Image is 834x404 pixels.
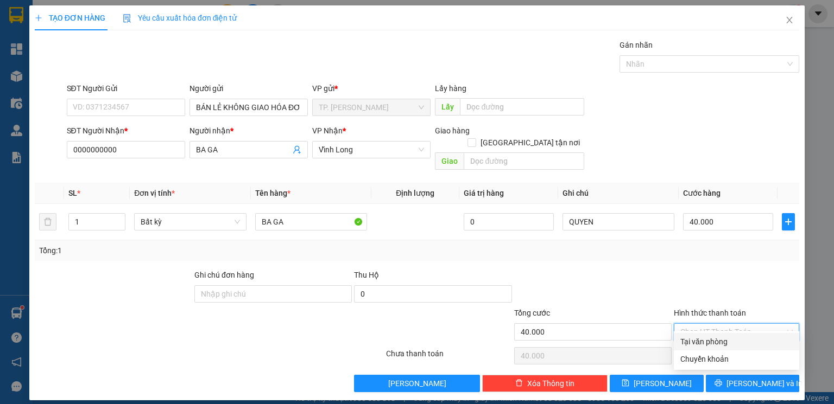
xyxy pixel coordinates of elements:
span: Yêu cầu xuất hóa đơn điện tử [123,14,237,22]
span: Tổng cước [514,309,550,317]
span: plus [782,217,794,226]
input: Dọc đường [460,98,584,116]
li: VP TP. [PERSON_NAME] [5,59,75,82]
th: Ghi chú [558,183,679,204]
span: SL [68,189,77,197]
span: Giao hàng [435,126,470,135]
span: Giá trị hàng [464,189,504,197]
button: save[PERSON_NAME] [610,375,704,392]
input: Ghi Chú [563,213,674,230]
div: Chưa thanh toán [385,348,513,367]
span: Bất kỳ [141,214,239,230]
input: Ghi chú đơn hàng [194,285,352,303]
span: TP. Hồ Chí Minh [319,99,424,116]
span: Lấy hàng [435,84,466,93]
input: VD: Bàn, Ghế [255,213,367,230]
b: 107/1 , Đường 2/9 P1, TP Vĩnh Long [75,72,133,105]
span: [PERSON_NAME] và In [726,377,803,389]
span: Xóa Thông tin [527,377,574,389]
span: plus [35,14,42,22]
input: Dọc đường [464,152,584,170]
label: Ghi chú đơn hàng [194,271,254,279]
div: SĐT Người Gửi [67,82,185,94]
span: TẠO ĐƠN HÀNG [35,14,105,22]
div: VP gửi [312,82,431,94]
span: close [785,16,794,24]
span: VP Nhận [312,126,343,135]
button: delete [39,213,56,230]
span: Thu Hộ [354,271,379,279]
span: Lấy [435,98,460,116]
div: Tổng: 1 [39,245,323,256]
span: Tên hàng [255,189,290,197]
span: environment [75,73,83,80]
button: plus [782,213,795,230]
span: Vĩnh Long [319,142,424,158]
span: [PERSON_NAME] [634,377,692,389]
span: save [622,379,629,388]
button: Close [774,5,805,36]
img: logo.jpg [5,5,43,43]
div: Chuyển khoản [680,353,793,365]
li: VP Vĩnh Long [75,59,144,70]
button: deleteXóa Thông tin [482,375,608,392]
span: Giao [435,152,464,170]
label: Gán nhãn [620,41,653,49]
li: [PERSON_NAME] - 0931936768 [5,5,157,46]
span: printer [715,379,722,388]
input: 0 [464,213,554,230]
button: [PERSON_NAME] [354,375,479,392]
label: Hình thức thanh toán [674,309,746,317]
div: Người nhận [189,125,308,137]
span: user-add [293,145,301,154]
div: Tại văn phòng [680,336,793,348]
button: printer[PERSON_NAME] và In [706,375,800,392]
span: Định lượng [396,189,434,197]
span: Cước hàng [683,189,721,197]
div: Người gửi [189,82,308,94]
img: icon [123,14,131,23]
span: [GEOGRAPHIC_DATA] tận nơi [476,137,584,149]
span: Đơn vị tính [134,189,175,197]
span: [PERSON_NAME] [388,377,446,389]
span: delete [515,379,523,388]
div: SĐT Người Nhận [67,125,185,137]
